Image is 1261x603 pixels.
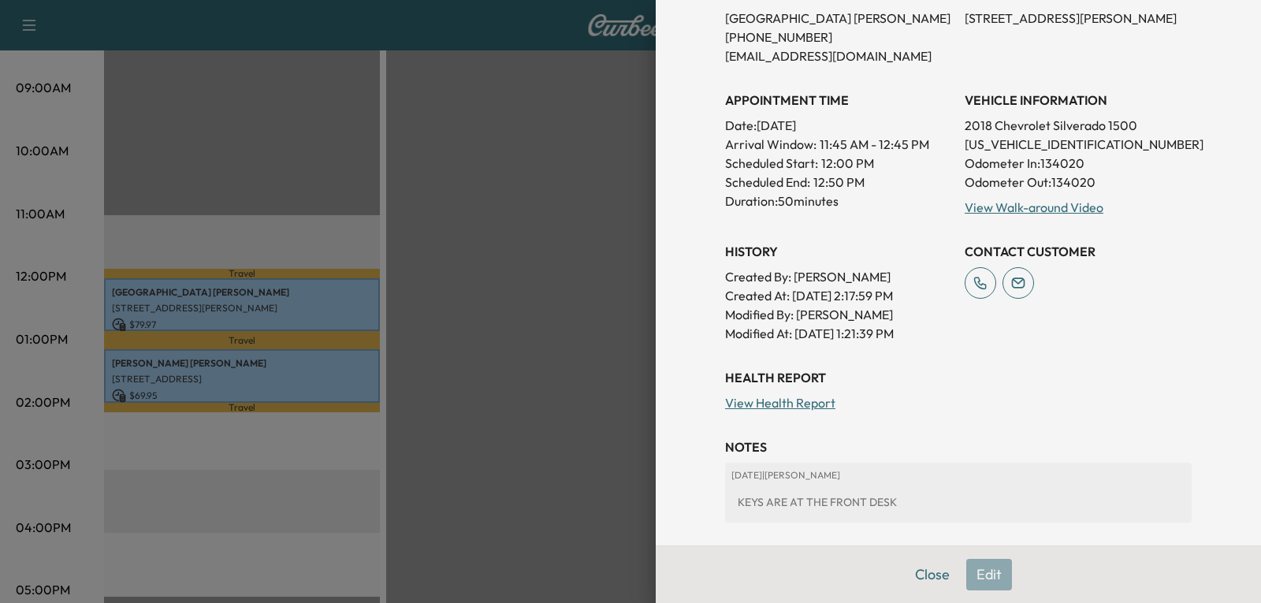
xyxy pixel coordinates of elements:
a: View Health Report [725,395,835,411]
p: [US_VEHICLE_IDENTIFICATION_NUMBER] [965,135,1192,154]
p: Modified By : [PERSON_NAME] [725,305,952,324]
h3: APPOINTMENT TIME [725,91,952,110]
p: Duration: 50 minutes [725,192,952,210]
p: 2018 Chevrolet Silverado 1500 [965,116,1192,135]
p: Date: [DATE] [725,116,952,135]
p: 12:00 PM [821,154,874,173]
p: Scheduled Start: [725,154,818,173]
button: Close [905,559,960,590]
p: [EMAIL_ADDRESS][DOMAIN_NAME] [725,47,952,65]
h3: NOTES [725,437,1192,456]
p: [STREET_ADDRESS][PERSON_NAME] [965,9,1192,28]
h3: VEHICLE INFORMATION [965,91,1192,110]
a: View Walk-around Video [965,199,1103,215]
p: Created At : [DATE] 2:17:59 PM [725,286,952,305]
p: Modified At : [DATE] 1:21:39 PM [725,324,952,343]
span: 11:45 AM - 12:45 PM [820,135,929,154]
h3: CONTACT CUSTOMER [965,242,1192,261]
div: KEYS ARE AT THE FRONT DESK [731,488,1185,516]
p: Odometer In: 134020 [965,154,1192,173]
p: Odometer Out: 134020 [965,173,1192,192]
p: [PHONE_NUMBER] [725,28,952,47]
h3: Health Report [725,368,1192,387]
p: [DATE] | [PERSON_NAME] [731,469,1185,482]
p: 12:50 PM [813,173,865,192]
p: Scheduled End: [725,173,810,192]
h3: History [725,242,952,261]
p: [GEOGRAPHIC_DATA] [PERSON_NAME] [725,9,952,28]
p: Created By : [PERSON_NAME] [725,267,952,286]
p: Arrival Window: [725,135,952,154]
